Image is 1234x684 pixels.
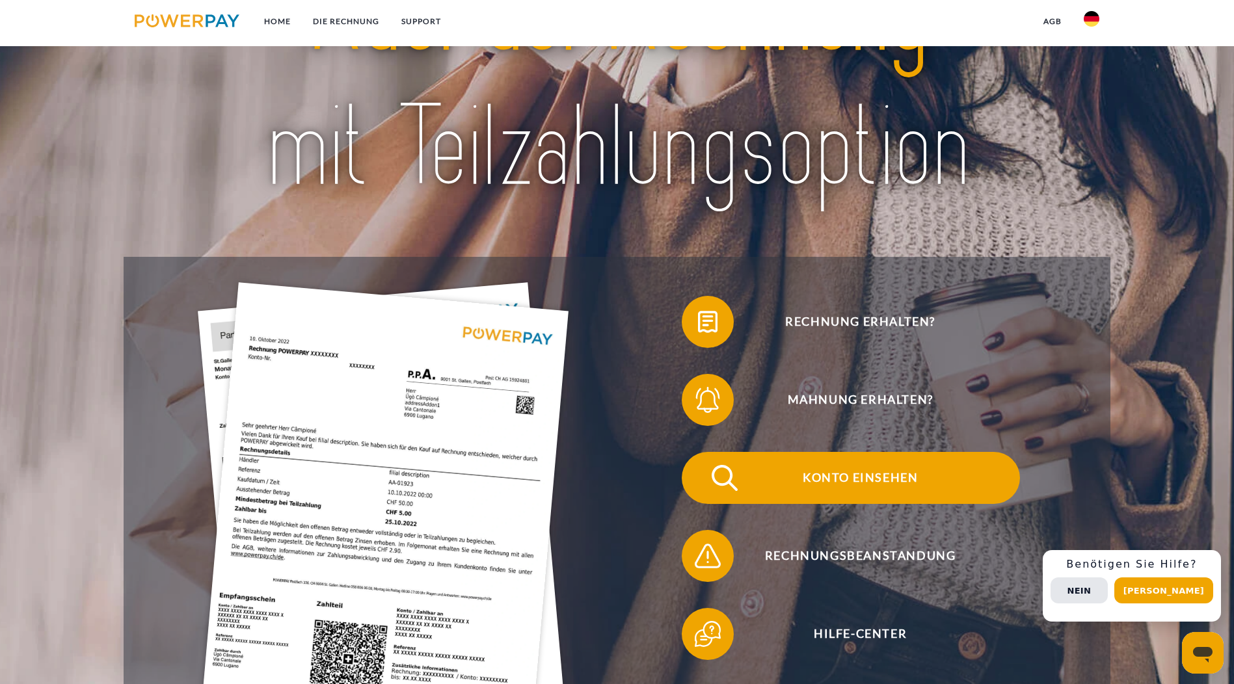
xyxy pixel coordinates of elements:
img: logo-powerpay.svg [135,14,239,27]
button: Konto einsehen [682,452,1020,504]
img: qb_bell.svg [691,384,724,416]
h3: Benötigen Sie Hilfe? [1051,558,1213,571]
span: Hilfe-Center [701,608,1019,660]
a: SUPPORT [390,10,452,33]
button: Rechnung erhalten? [682,296,1020,348]
a: agb [1032,10,1073,33]
button: Nein [1051,577,1108,603]
span: Mahnung erhalten? [701,374,1019,426]
a: Home [253,10,302,33]
img: de [1084,11,1099,27]
img: qb_help.svg [691,618,724,650]
div: Schnellhilfe [1043,550,1221,622]
button: Rechnungsbeanstandung [682,530,1020,582]
button: [PERSON_NAME] [1114,577,1213,603]
span: Rechnung erhalten? [701,296,1019,348]
a: DIE RECHNUNG [302,10,390,33]
img: qb_warning.svg [691,540,724,572]
img: qb_bill.svg [691,306,724,338]
img: qb_search.svg [708,462,741,494]
button: Mahnung erhalten? [682,374,1020,426]
iframe: Schaltfläche zum Öffnen des Messaging-Fensters [1182,632,1224,674]
span: Rechnungsbeanstandung [701,530,1019,582]
span: Konto einsehen [701,452,1019,504]
button: Hilfe-Center [682,608,1020,660]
